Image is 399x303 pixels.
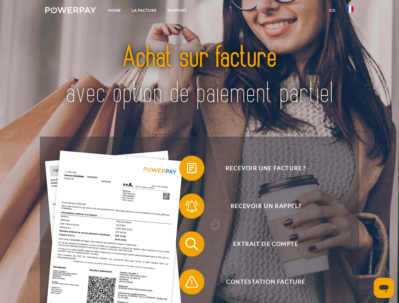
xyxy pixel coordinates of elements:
span: Recevoir un rappel? [188,193,343,219]
img: qb_bill.svg [184,160,200,176]
img: logo-powerpay-white.svg [45,7,96,13]
a: Home [103,5,126,16]
a: Support [162,5,192,16]
span: Contestation Facture [188,269,343,294]
button: Extrait de compte [179,231,343,257]
button: Recevoir une facture ? [179,156,343,181]
img: fr [346,5,354,13]
a: LA FACTURE [126,5,162,16]
span: Extrait de compte [188,231,343,257]
a: CG [324,5,341,16]
img: title-powerpay_fr.svg [60,30,339,121]
img: qb_warning.svg [184,274,200,290]
img: qb_bell.svg [184,198,200,214]
img: qb_search.svg [184,236,200,252]
iframe: Bouton de lancement de la fenêtre de messagerie [374,278,394,298]
button: Contestation Facture [179,269,343,294]
span: Recevoir une facture ? [188,156,343,181]
button: Recevoir un rappel? [179,193,343,219]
